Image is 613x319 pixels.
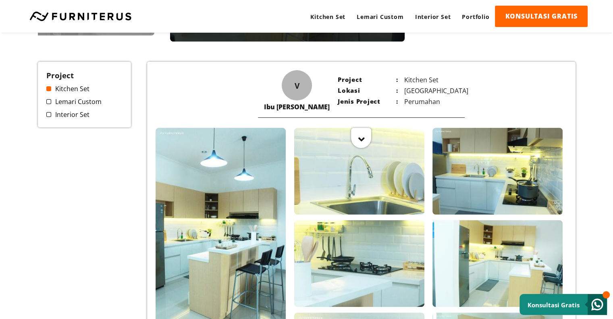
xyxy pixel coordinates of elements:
span: V [294,80,299,91]
div: Ibu [PERSON_NAME] [264,102,330,111]
p: Lokasi [338,86,398,95]
a: Lemari Custom [46,97,123,106]
p: Project [338,75,398,84]
p: [GEOGRAPHIC_DATA] [398,86,459,95]
small: Konsultasi Gratis [528,301,580,309]
p: Kitchen Set [398,75,459,84]
h3: Project [46,70,123,80]
a: Lemari Custom [351,6,409,28]
p: Perumahan [398,97,459,106]
a: Kitchen Set [305,6,351,28]
a: Interior Set [409,6,457,28]
a: KONSULTASI GRATIS [495,6,588,27]
a: Interior Set [46,110,123,119]
a: Konsultasi Gratis [519,294,607,315]
a: Portfolio [456,6,495,28]
p: Jenis Project [338,97,398,106]
a: Kitchen Set [46,84,123,93]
